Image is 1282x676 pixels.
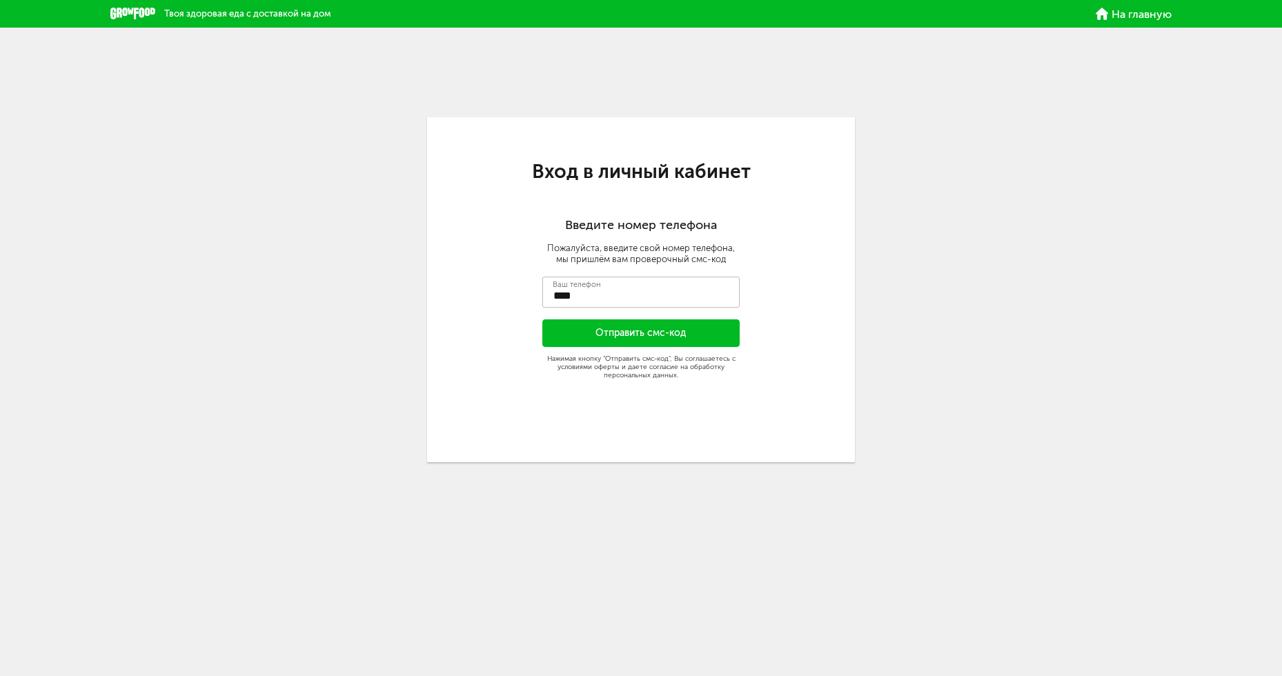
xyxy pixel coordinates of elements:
[427,243,855,265] div: Пожалуйста, введите свой номер телефона, мы пришлём вам проверочный смс-код
[110,8,331,20] a: Твоя здоровая еда с доставкой на дом
[542,319,740,347] button: Отправить смс-код
[427,218,855,233] h2: Введите номер телефона
[1112,9,1172,20] span: На главную
[1096,8,1172,20] a: На главную
[553,281,601,288] label: Ваш телефон
[542,355,740,379] div: Нажимая кнопку "Отправить смс-код", Вы соглашаетесь с условиями оферты и даете согласие на обрабо...
[164,8,331,19] span: Твоя здоровая еда с доставкой на дом
[427,163,855,181] h1: Вход в личный кабинет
